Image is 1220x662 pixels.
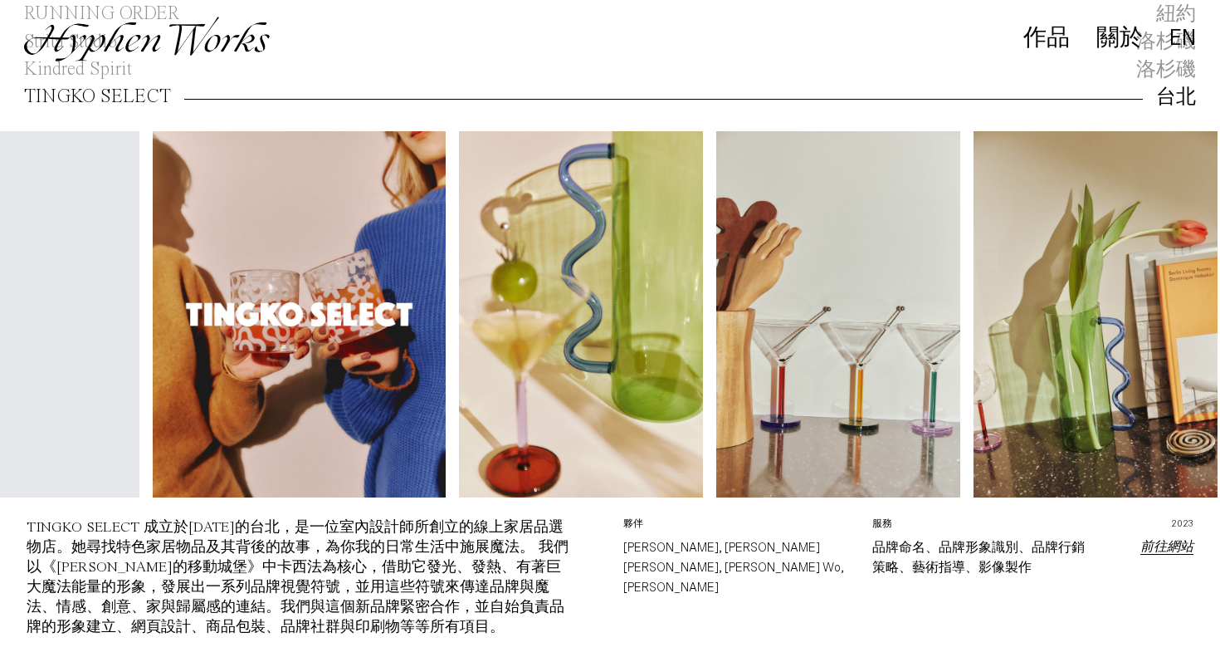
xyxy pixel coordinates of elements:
div: 關於 [1096,27,1143,50]
a: 關於 [1096,30,1143,49]
div: 台北 [1156,84,1196,110]
img: Zn--mx5LeNNTwpH__SHOT_1_0059.jpg [459,131,703,498]
div: TINGKO SELECT 成立於[DATE]的台北，是一位室內設計師所創立的線上家居品選物店。她尋找特色家居物品及其背後的故事，為你我的日常生活中施展魔法。 我們以《[PERSON_NAME]... [27,520,569,635]
p: 品牌命名、品牌形象識別、品牌行銷策略、藝術指導、影像製作 [872,537,1095,577]
a: 前往網站 [1140,541,1193,554]
img: Zn--mh5LeNNTwpH-_SHOT_1_0040.jpg [974,131,1218,498]
a: EN [1169,29,1196,47]
p: 夥伴 [623,517,846,537]
span: TINGKO SELECT [24,83,171,110]
img: Zn--KB5LeNNTwpH7_PostA1_1-UPLOAD.jpg [153,131,446,498]
a: 作品 [1023,30,1070,49]
img: Hyphen Works [24,17,269,61]
div: 作品 [1023,27,1070,50]
p: [PERSON_NAME], [PERSON_NAME] [PERSON_NAME], [PERSON_NAME] Wo, [PERSON_NAME] [623,537,846,597]
p: 2023 [1122,517,1193,537]
p: 服務 [872,517,1095,537]
img: Zn--mB5LeNNTwpH9_SHOT_1_0020.jpg [716,131,960,498]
